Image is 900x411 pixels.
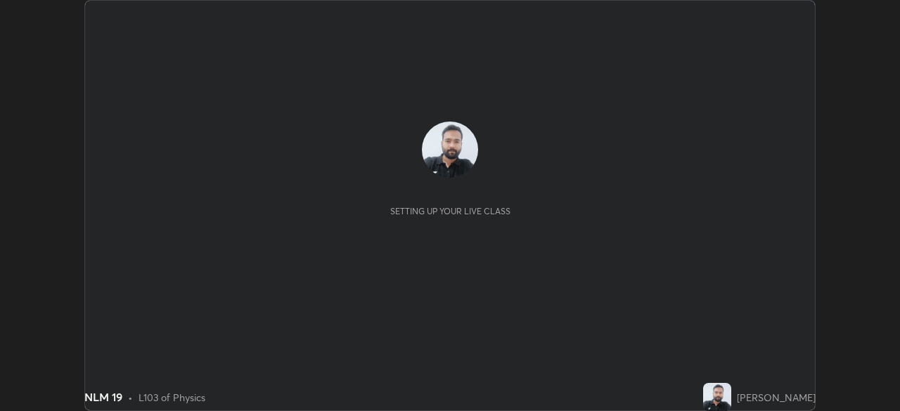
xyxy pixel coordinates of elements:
div: [PERSON_NAME] [737,390,816,405]
div: L103 of Physics [139,390,205,405]
div: Setting up your live class [390,206,510,216]
div: • [128,390,133,405]
img: e83d2e5d0cb24c88a75dbe19726ba663.jpg [703,383,731,411]
div: NLM 19 [84,389,122,405]
img: e83d2e5d0cb24c88a75dbe19726ba663.jpg [422,122,478,178]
